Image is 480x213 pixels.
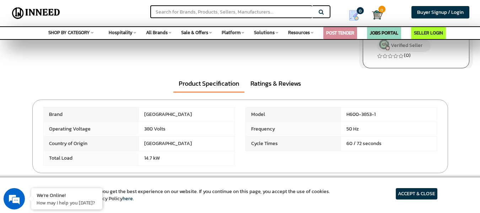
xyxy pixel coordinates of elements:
img: logo_Zg8I0qSkbAqR2WFHt3p6CTuqpyXMFPubPcD2OT02zFN43Cy9FUNNG3NEPhM_Q1qe_.png [12,43,30,47]
a: SELLER LOGIN [414,30,443,36]
div: Chat with us now [37,40,119,49]
span: 60 / 72 seconds [341,137,437,151]
span: 0 [357,7,364,14]
span: SHOP BY CATEGORY [48,29,90,36]
span: Country of Origin [44,137,139,151]
a: JOBS PORTAL [370,30,398,36]
a: Buyer Signup / Login [411,6,469,18]
a: Product Specification [173,75,244,92]
span: Verified Seller [391,42,422,49]
span: Total Load [44,151,139,165]
textarea: Type your message and hit 'Enter' [4,139,135,164]
img: inneed-verified-seller-icon.png [379,39,390,50]
span: We're online! [41,62,98,134]
p: How may I help you today? [37,199,97,206]
span: All Brands [146,29,168,36]
span: 14.7 kW [139,151,234,165]
a: Ratings & Reviews [245,75,306,92]
span: Model [246,107,341,122]
span: Resources [288,29,310,36]
span: [GEOGRAPHIC_DATA] [139,107,234,122]
span: 380 Volts [139,122,234,136]
div: Minimize live chat window [117,4,134,21]
span: Hospitality [109,29,133,36]
span: [GEOGRAPHIC_DATA] [139,137,234,151]
span: Platform [222,29,241,36]
a: (0) [404,52,411,59]
a: my Quotes 0 [341,7,372,23]
img: Cart [372,10,383,20]
article: We use cookies to ensure you get the best experience on our website. If you continue on this page... [43,188,330,202]
span: H600-3853-1 [341,107,437,122]
input: Search for Brands, Products, Sellers, Manufacturers... [150,5,312,18]
span: 0 [378,6,385,13]
em: Driven by SalesIQ [56,132,90,137]
img: Inneed.Market [10,4,63,22]
span: Buyer Signup / Login [417,9,464,16]
a: POST TENDER [326,30,354,36]
span: Operating Voltage [44,122,139,136]
img: salesiqlogo_leal7QplfZFryJ6FIlVepeu7OftD7mt8q6exU6-34PB8prfIgodN67KcxXM9Y7JQ_.png [49,132,54,136]
span: Sale & Offers [181,29,208,36]
article: ACCEPT & CLOSE [396,188,437,199]
a: here [123,195,133,202]
span: Solutions [254,29,275,36]
span: 50 Hz [341,122,437,136]
div: We're Online! [37,192,97,198]
span: Frequency [246,122,341,136]
span: Brand [44,107,139,122]
a: Cart 0 [372,7,377,23]
span: Cycle Times [246,137,341,151]
img: Show My Quotes [349,10,359,21]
